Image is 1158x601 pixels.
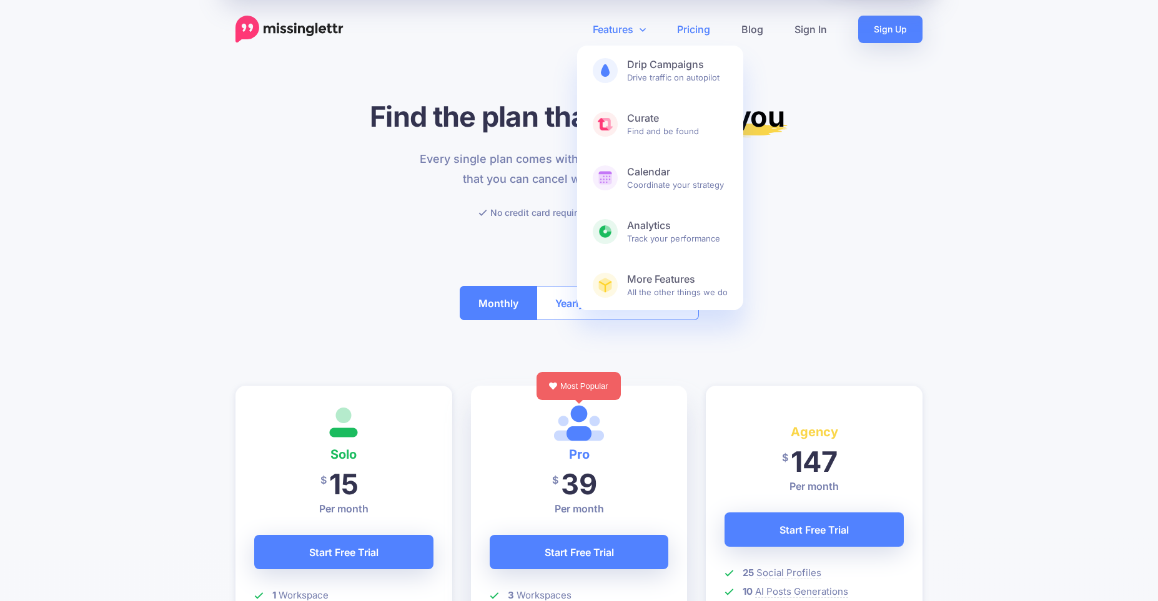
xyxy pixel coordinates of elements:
[254,535,433,569] a: Start Free Trial
[779,16,843,43] a: Sign In
[537,372,621,400] div: Most Popular
[627,273,728,298] span: All the other things we do
[627,112,728,125] b: Curate
[478,205,588,220] li: No credit card required
[235,99,923,134] h1: Find the plan that's
[743,567,754,579] b: 25
[858,16,923,43] a: Sign Up
[254,501,433,516] p: Per month
[329,467,359,501] span: 15
[661,16,726,43] a: Pricing
[577,46,743,310] div: Features
[508,589,514,601] b: 3
[756,567,821,579] span: Social Profiles
[725,422,904,442] h4: Agency
[725,479,904,494] p: Per month
[782,444,788,472] span: $
[725,512,904,547] a: Start Free Trial
[412,149,746,189] p: Every single plan comes with a free trial and the guarantee that you can cancel whenever you need...
[755,585,848,598] span: AI Posts Generations
[460,286,537,320] button: Monthly
[627,58,728,71] b: Drip Campaigns
[490,501,669,516] p: Per month
[254,444,433,464] h4: Solo
[577,46,743,95] a: Drip CampaignsDrive traffic on autopilot
[627,219,728,244] span: Track your performance
[490,535,669,569] a: Start Free Trial
[577,99,743,149] a: CurateFind and be found
[627,112,728,137] span: Find and be found
[627,165,728,190] span: Coordinate your strategy
[726,16,779,43] a: Blog
[627,58,728,83] span: Drive traffic on autopilot
[627,273,728,286] b: More Features
[235,16,344,43] a: Home
[627,165,728,178] b: Calendar
[743,585,753,597] b: 10
[577,207,743,257] a: AnalyticsTrack your performance
[490,444,669,464] h4: Pro
[577,153,743,203] a: CalendarCoordinate your strategy
[552,466,558,494] span: $
[791,444,838,479] span: 147
[320,466,327,494] span: $
[561,467,597,501] span: 39
[627,219,728,232] b: Analytics
[577,16,661,43] a: Features
[577,260,743,310] a: More FeaturesAll the other things we do
[272,589,276,601] b: 1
